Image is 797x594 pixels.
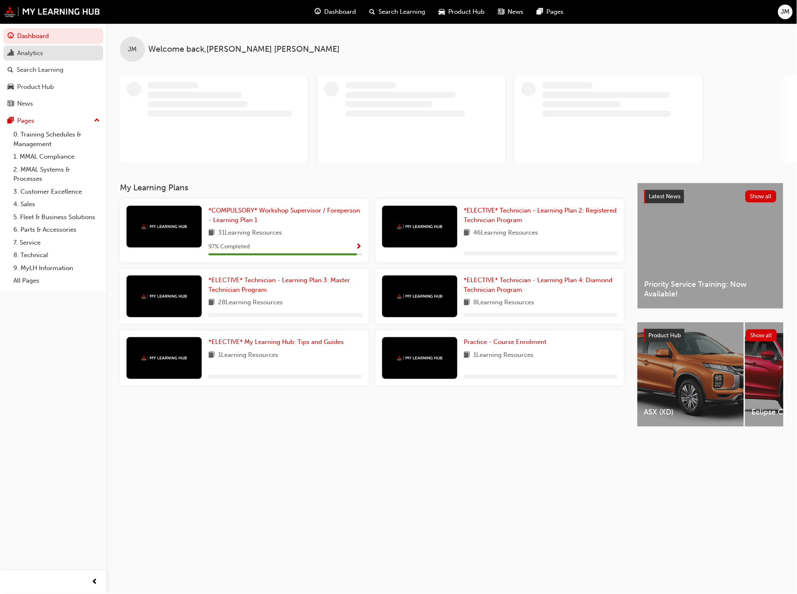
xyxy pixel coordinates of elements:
a: Product Hub [3,79,103,95]
span: *ELECTIVE* Technician - Learning Plan 4: Diamond Technician Program [464,276,613,293]
button: JM [778,5,793,19]
a: 2. MMAL Systems & Processes [10,163,103,185]
img: mmal [397,356,443,361]
button: Show all [746,190,777,202]
span: 1 Learning Resources [218,350,278,361]
span: *COMPULSORY* Workshop Supervisor / Foreperson - Learning Plan 1 [208,207,360,224]
a: Dashboard [3,28,103,44]
a: 9. MyLH Information [10,262,103,275]
span: *ELECTIVE* My Learning Hub: Tips and Guides [208,338,344,346]
span: Show Progress [356,243,362,251]
button: Show all [746,329,777,341]
a: Analytics [3,45,103,61]
a: *ELECTIVE* Technician - Learning Plan 3: Master Technician Program [208,276,362,294]
span: Product Hub [448,7,485,17]
a: Search Learning [3,62,103,78]
span: book-icon [208,298,215,308]
span: 31 Learning Resources [218,228,282,238]
a: 7. Service [10,236,103,249]
a: News [3,96,103,111]
div: Pages [17,116,34,126]
img: mmal [397,294,443,299]
img: mmal [397,224,443,230]
span: book-icon [464,350,470,361]
span: JM [781,7,790,17]
span: pages-icon [537,7,543,17]
span: book-icon [464,228,470,238]
span: News [508,7,524,17]
span: ASX (XD) [644,407,737,417]
span: 8 Learning Resources [474,298,535,308]
span: guage-icon [315,7,321,17]
span: up-icon [94,115,100,126]
span: book-icon [208,228,215,238]
span: news-icon [8,100,14,108]
a: guage-iconDashboard [308,3,363,20]
span: 28 Learning Resources [218,298,283,308]
a: *ELECTIVE* Technician - Learning Plan 2: Registered Technician Program [464,206,618,225]
span: car-icon [8,83,14,91]
a: Latest NewsShow allPriority Service Training: Now Available! [637,183,784,309]
span: Pages [547,7,564,17]
a: news-iconNews [492,3,530,20]
a: 1. MMAL Compliance [10,150,103,163]
a: search-iconSearch Learning [363,3,432,20]
span: Dashboard [324,7,356,17]
a: 8. Technical [10,249,103,262]
button: Show Progress [356,242,362,252]
div: News [17,99,33,109]
a: 4. Sales [10,198,103,211]
div: Search Learning [17,65,63,75]
a: *ELECTIVE* My Learning Hub: Tips and Guides [208,337,347,347]
h3: My Learning Plans [120,183,624,192]
img: mmal [141,356,187,361]
span: Welcome back , [PERSON_NAME] [PERSON_NAME] [148,45,340,54]
span: *ELECTIVE* Technician - Learning Plan 2: Registered Technician Program [464,207,617,224]
span: news-icon [498,7,505,17]
div: Product Hub [17,82,54,92]
button: Pages [3,113,103,129]
span: Search Learning [378,7,425,17]
button: DashboardAnalyticsSearch LearningProduct HubNews [3,27,103,113]
img: mmal [141,294,187,299]
span: prev-icon [92,577,98,588]
span: pages-icon [8,117,14,125]
a: 6. Parts & Accessories [10,223,103,236]
a: Practice - Course Enrolment [464,337,550,347]
a: pages-iconPages [530,3,571,20]
a: 3. Customer Excellence [10,185,103,198]
a: 5. Fleet & Business Solutions [10,211,103,224]
div: Analytics [17,48,43,58]
span: book-icon [208,350,215,361]
span: JM [128,45,137,54]
span: book-icon [464,298,470,308]
span: search-icon [369,7,375,17]
span: *ELECTIVE* Technician - Learning Plan 3: Master Technician Program [208,276,350,293]
span: Latest News [649,193,681,200]
span: Product Hub [649,332,681,339]
a: ASX (XD) [637,322,744,427]
span: car-icon [439,7,445,17]
a: *COMPULSORY* Workshop Supervisor / Foreperson - Learning Plan 1 [208,206,362,225]
a: 0. Training Schedules & Management [10,128,103,150]
span: chart-icon [8,50,14,57]
span: 97 % Completed [208,242,250,252]
span: Practice - Course Enrolment [464,338,547,346]
a: car-iconProduct Hub [432,3,492,20]
span: 46 Learning Resources [474,228,538,238]
span: Priority Service Training: Now Available! [645,280,777,298]
span: 1 Learning Resources [474,350,534,361]
a: All Pages [10,274,103,287]
img: mmal [141,224,187,230]
a: Product HubShow all [644,329,777,342]
a: Latest NewsShow all [645,190,777,203]
img: mmal [4,6,100,17]
span: guage-icon [8,33,14,40]
a: *ELECTIVE* Technician - Learning Plan 4: Diamond Technician Program [464,276,618,294]
span: search-icon [8,66,13,74]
